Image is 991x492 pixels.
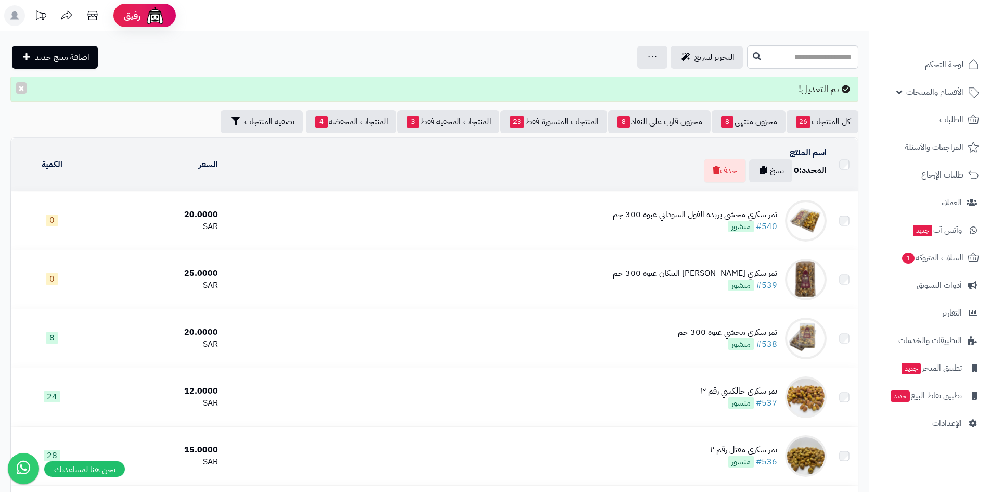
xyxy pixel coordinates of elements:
a: وآتس آبجديد [876,218,985,243]
img: تمر سكري محشي جوز البيكان عبوة 300 جم [785,259,827,300]
span: 8 [46,332,58,344]
img: تمر سكري جالكسي رقم ٣ [785,376,827,418]
span: تطبيق المتجر [900,361,962,375]
span: وآتس آب [912,223,962,237]
span: منشور [728,456,754,468]
img: تمر سكري مفتل رقم ٢ [785,435,827,477]
div: تمر سكري مفتل رقم ٢ [710,444,777,456]
span: 23 [510,116,524,128]
span: طلبات الإرجاع [921,168,963,182]
a: تحديثات المنصة [28,5,54,29]
a: مخزون منتهي8 [712,110,786,133]
div: 20.0000 [98,209,218,221]
a: تطبيق المتجرجديد [876,356,985,381]
div: تمر سكري محشي عبوة 300 جم [678,326,777,338]
a: مخزون قارب على النفاذ8 [608,110,711,133]
img: logo-2.png [920,29,981,51]
span: 3 [407,116,419,128]
a: اسم المنتج [790,146,827,159]
span: الطلبات [939,112,963,127]
span: 8 [617,116,630,128]
span: أدوات التسويق [917,278,962,293]
a: المنتجات المنشورة فقط23 [500,110,607,133]
div: SAR [98,397,218,409]
a: التقارير [876,300,985,325]
span: رفيق [124,9,140,22]
a: التطبيقات والخدمات [876,328,985,353]
div: المحدد: [794,165,827,176]
a: الإعدادات [876,411,985,436]
span: 0 [46,273,58,285]
span: الأقسام والمنتجات [906,85,963,99]
span: 24 [44,391,60,402]
button: × [16,82,27,94]
span: 26 [796,116,810,128]
div: تمر سكري جالكسي رقم ٣ [701,385,777,397]
img: تمر سكري محشي عبوة 300 جم [785,318,827,359]
button: حذف [704,159,746,183]
a: السعر [199,158,218,171]
a: لوحة التحكم [876,52,985,77]
span: 1 [902,253,915,264]
a: الكمية [42,158,62,171]
div: SAR [98,280,218,292]
span: 0 [794,164,799,176]
span: منشور [728,280,754,291]
span: منشور [728,397,754,409]
span: التطبيقات والخدمات [898,333,962,348]
span: منشور [728,221,754,232]
span: تطبيق نقاط البيع [890,388,962,403]
div: SAR [98,221,218,233]
div: تم التعديل! [10,77,858,102]
a: اضافة منتج جديد [12,46,98,69]
div: SAR [98,338,218,350]
a: الطلبات [876,107,985,132]
a: #536 [756,456,777,468]
button: نسخ [749,159,792,182]
span: 4 [315,116,328,128]
div: SAR [98,456,218,468]
span: منشور [728,338,754,350]
span: 0 [46,215,58,226]
img: تمر سكري محشي بزبدة الفول السوداني عبوة 300 جم [785,200,827,242]
a: #537 [756,397,777,409]
a: العملاء [876,190,985,215]
span: التحرير لسريع [694,51,735,64]
img: ai-face.png [145,5,165,26]
div: تمر سكري [PERSON_NAME] البيكان عبوة 300 جم [613,268,777,280]
span: لوحة التحكم [925,57,963,72]
span: السلات المتروكة [901,250,963,265]
a: #538 [756,338,777,350]
div: 20.0000 [98,326,218,338]
div: 15.0000 [98,444,218,456]
span: 8 [721,116,733,128]
a: السلات المتروكة1 [876,245,985,270]
a: كل المنتجات26 [787,110,858,133]
span: الإعدادات [932,416,962,431]
span: جديد [891,390,910,402]
a: المراجعات والأسئلة [876,135,985,160]
div: تمر سكري محشي بزبدة الفول السوداني عبوة 300 جم [613,209,777,221]
span: التقارير [942,306,962,320]
div: 25.0000 [98,268,218,280]
a: أدوات التسويق [876,273,985,298]
a: التحرير لسريع [671,46,743,69]
span: جديد [913,225,932,236]
a: تطبيق نقاط البيعجديد [876,383,985,408]
a: #539 [756,279,777,292]
a: #540 [756,220,777,233]
div: 12.0000 [98,385,218,397]
a: المنتجات المخفضة4 [306,110,396,133]
span: جديد [902,363,921,374]
span: اضافة منتج جديد [35,51,89,64]
span: 28 [44,450,60,461]
a: المنتجات المخفية فقط3 [397,110,499,133]
a: طلبات الإرجاع [876,162,985,187]
button: تصفية المنتجات [221,110,303,133]
span: تصفية المنتجات [244,116,294,128]
span: العملاء [942,195,962,210]
span: المراجعات والأسئلة [905,140,963,155]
